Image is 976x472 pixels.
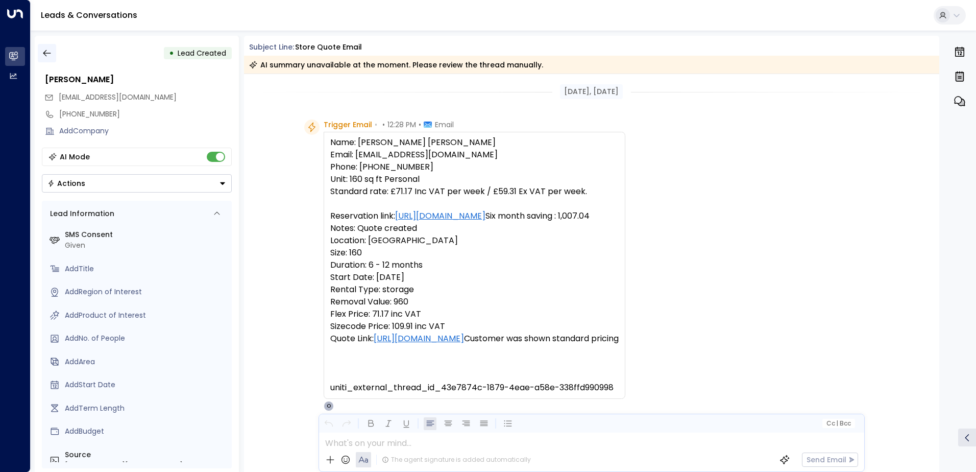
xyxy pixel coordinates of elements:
div: AddStart Date [65,380,228,390]
div: Store Quote Email [295,42,362,53]
div: AI Mode [60,152,90,162]
div: AddCompany [59,126,232,136]
div: AddTitle [65,264,228,274]
span: • [419,120,421,130]
div: Button group with a nested menu [42,174,232,193]
div: Given [65,240,228,251]
div: [EMAIL_ADDRESS][DOMAIN_NAME] [65,460,228,471]
span: jamesclark@gmail.com [59,92,177,103]
pre: Name: [PERSON_NAME] [PERSON_NAME] Email: [EMAIL_ADDRESS][DOMAIN_NAME] Phone: [PHONE_NUMBER] Unit:... [330,136,619,394]
div: [DATE], [DATE] [560,84,623,99]
div: AddNo. of People [65,333,228,344]
div: AddProduct of Interest [65,310,228,321]
div: AddRegion of Interest [65,287,228,297]
div: [PHONE_NUMBER] [59,109,232,120]
a: Leads & Conversations [41,9,137,21]
button: Cc|Bcc [822,419,855,429]
div: AddTerm Length [65,403,228,414]
span: Trigger Email [324,120,372,130]
label: SMS Consent [65,229,228,240]
label: Source [65,450,228,460]
div: Actions [47,179,85,188]
div: O [324,401,334,411]
span: Lead Created [178,48,226,58]
div: AI summary unavailable at the moment. Please review the thread manually. [249,60,543,70]
span: Cc Bcc [826,420,850,427]
span: [EMAIL_ADDRESS][DOMAIN_NAME] [59,92,177,102]
span: • [375,120,377,130]
button: Actions [42,174,232,193]
span: Subject Line: [249,42,294,52]
div: • [169,44,174,62]
button: Undo [322,417,335,430]
div: Lead Information [46,208,114,219]
a: [URL][DOMAIN_NAME] [374,333,464,345]
span: Email [435,120,454,130]
div: The agent signature is added automatically [382,455,531,464]
a: [URL][DOMAIN_NAME] [395,210,485,222]
div: [PERSON_NAME] [45,74,232,86]
div: AddBudget [65,426,228,437]
div: AddArea [65,357,228,367]
button: Redo [340,417,353,430]
span: 12:28 PM [387,120,416,130]
span: | [836,420,838,427]
span: • [382,120,385,130]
